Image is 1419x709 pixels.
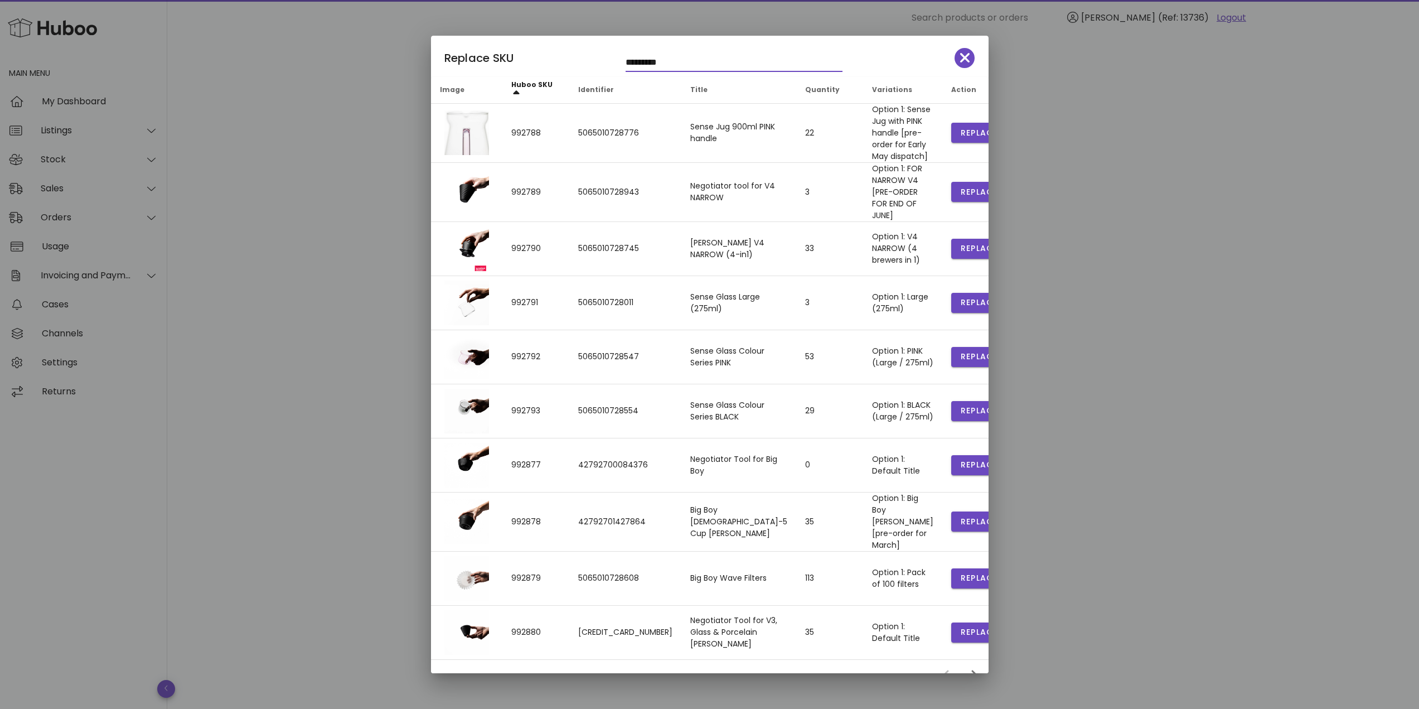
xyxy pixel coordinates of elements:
span: Quantity [805,85,840,94]
td: Option 1: Big Boy [PERSON_NAME] [pre-order for March] [863,493,942,552]
button: Replace [951,455,1007,475]
button: Replace [951,623,1007,643]
td: Option 1: V4 NARROW (4 brewers in 1) [863,222,942,276]
span: Replace [960,459,998,471]
button: Replace [951,182,1007,202]
div: Replace SKU [431,36,989,77]
button: Replace [951,123,1007,143]
td: 992791 [502,276,569,330]
td: [CREDIT_CARD_NUMBER] [569,606,681,659]
td: Sense Glass Large (275ml) [681,276,796,330]
td: Option 1: BLACK (Large / 275ml) [863,384,942,438]
th: Action [942,77,1016,104]
td: 992880 [502,606,569,659]
td: 992789 [502,163,569,222]
td: Sense Glass Colour Series BLACK [681,384,796,438]
td: 992877 [502,438,569,493]
span: Replace [960,243,998,254]
td: 42792701427864 [569,493,681,552]
th: Image [431,77,502,104]
button: Replace [951,293,1007,313]
td: 42792700084376 [569,438,681,493]
td: 992879 [502,552,569,606]
button: Replace [951,347,1007,367]
th: Huboo SKU: Sorted ascending. Activate to sort descending. [502,77,569,104]
td: 35 [796,493,863,552]
td: Option 1: Default Title [863,438,942,493]
td: 3 [796,163,863,222]
td: 33 [796,222,863,276]
td: Option 1: Sense Jug with PINK handle [pre-order for Early May dispatch] [863,104,942,163]
span: Replace [960,516,998,528]
td: 29 [796,384,863,438]
span: Replace [960,572,998,584]
span: Replace [960,351,998,363]
td: Option 1: FOR NARROW V4 [PRE-ORDER FOR END OF JUNE] [863,163,942,222]
span: Image [440,85,464,94]
span: Title [690,85,708,94]
span: Replace [960,405,998,417]
td: [PERSON_NAME] V4 NARROW (4-in1) [681,222,796,276]
th: Title: Not sorted. Activate to sort ascending. [681,77,796,104]
td: Negotiator Tool for V3, Glass & Porcelain [PERSON_NAME] [681,606,796,659]
td: 992793 [502,384,569,438]
span: Replace [960,186,998,198]
td: 5065010728554 [569,384,681,438]
span: Variations [872,85,912,94]
td: Option 1: PINK (Large / 275ml) [863,330,942,384]
button: Replace [951,401,1007,421]
td: 5065010728547 [569,330,681,384]
div: Rows per page: [770,660,866,692]
td: 5065010728608 [569,552,681,606]
td: 5065010728745 [569,222,681,276]
div: 10Rows per page: [841,667,866,685]
span: Replace [960,626,998,638]
td: 5065010728011 [569,276,681,330]
td: 35 [796,606,863,659]
button: Next page [964,666,984,686]
button: Replace [951,512,1007,532]
td: 0 [796,438,863,493]
td: 22 [796,104,863,163]
th: Variations [863,77,942,104]
td: Big Boy [DEMOGRAPHIC_DATA]-5 Cup [PERSON_NAME] [681,493,796,552]
td: Option 1: Large (275ml) [863,276,942,330]
span: Replace [960,127,998,139]
td: 992878 [502,493,569,552]
td: 992788 [502,104,569,163]
td: Option 1: Pack of 100 filters [863,552,942,606]
td: 3 [796,276,863,330]
th: Quantity [796,77,863,104]
td: Negotiator tool for V4 NARROW [681,163,796,222]
td: Negotiator Tool for Big Boy [681,438,796,493]
td: 113 [796,552,863,606]
span: Replace [960,297,998,308]
td: Big Boy Wave Filters [681,552,796,606]
span: Huboo SKU [511,80,553,89]
td: 992790 [502,222,569,276]
th: Identifier: Not sorted. Activate to sort ascending. [569,77,681,104]
td: 53 [796,330,863,384]
td: 992792 [502,330,569,384]
div: 1-10 of 76 [887,671,918,681]
span: Identifier [578,85,614,94]
span: Action [951,85,976,94]
button: Replace [951,239,1007,259]
td: Sense Jug 900ml PINK handle [681,104,796,163]
div: 10 [841,671,848,681]
td: 5065010728943 [569,163,681,222]
td: Option 1: Default Title [863,606,942,659]
td: 5065010728776 [569,104,681,163]
td: Sense Glass Colour Series PINK [681,330,796,384]
button: Replace [951,568,1007,589]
